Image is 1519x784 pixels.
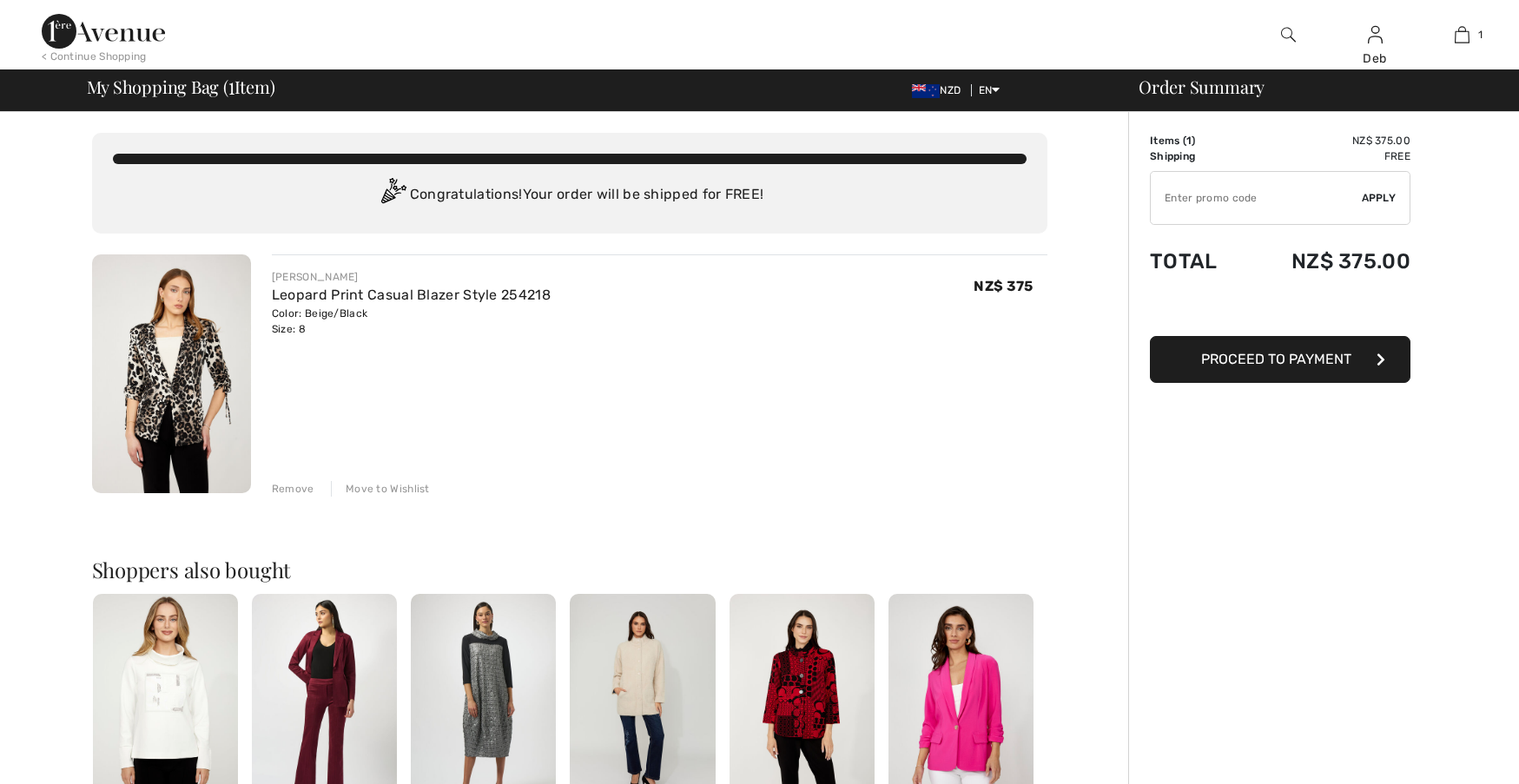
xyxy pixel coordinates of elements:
span: 1 [1186,135,1192,147]
a: Sign In [1368,26,1383,43]
h2: Shoppers also bought [92,559,1047,580]
span: NZD [912,84,968,96]
div: Order Summary [1118,78,1509,96]
span: 1 [228,74,234,96]
td: Free [1244,148,1410,164]
div: [PERSON_NAME] [272,269,551,285]
td: NZ$ 375.00 [1244,133,1410,148]
span: 1 [1478,27,1483,43]
div: < Continue Shopping [42,49,147,64]
span: My Shopping Bag ( Item) [87,78,275,96]
span: EN [979,84,1001,96]
img: search the website [1281,24,1296,45]
img: Congratulation2.svg [375,178,410,213]
td: Shipping [1150,148,1244,164]
td: Total [1150,232,1244,291]
img: Leopard Print Casual Blazer Style 254218 [92,254,251,493]
div: Deb [1332,49,1417,68]
img: New Zealand Dollar [912,84,940,98]
span: Proceed to Payment [1201,351,1351,367]
iframe: PayPal [1150,291,1410,330]
td: NZ$ 375.00 [1244,232,1410,291]
span: Apply [1362,190,1397,206]
a: Leopard Print Casual Blazer Style 254218 [272,287,551,303]
button: Proceed to Payment [1150,336,1410,383]
div: Remove [272,481,314,497]
input: Promo code [1151,172,1362,224]
div: Color: Beige/Black Size: 8 [272,306,551,337]
img: My Info [1368,24,1383,45]
img: 1ère Avenue [42,14,165,49]
div: Move to Wishlist [331,481,430,497]
div: Congratulations! Your order will be shipped for FREE! [113,178,1027,213]
td: Items ( ) [1150,133,1244,148]
img: My Bag [1455,24,1469,45]
span: NZ$ 375 [974,278,1033,294]
a: 1 [1419,24,1504,45]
